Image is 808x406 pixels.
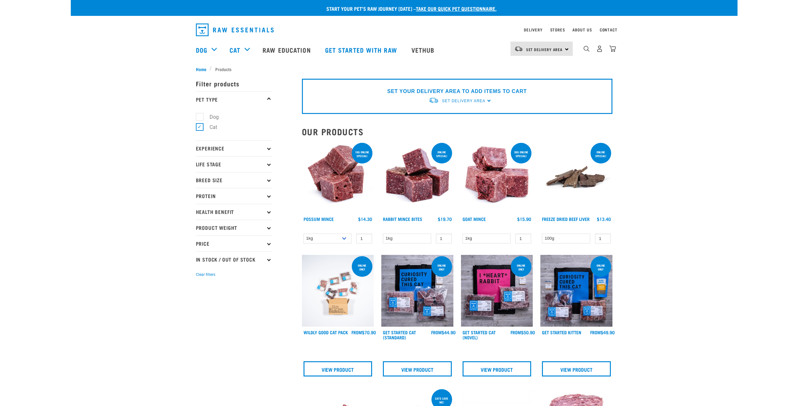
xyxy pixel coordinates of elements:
[540,142,612,214] img: Stack Of Freeze Dried Beef Liver For Pets
[199,123,220,131] label: Cat
[196,156,272,172] p: Life Stage
[431,331,442,333] span: FROM
[71,37,738,63] nav: dropdown navigation
[463,361,531,376] a: View Product
[429,97,439,104] img: van-moving.png
[511,147,531,161] div: 3kg online special!
[517,216,531,222] div: $15.90
[542,218,590,220] a: Freeze Dried Beef Liver
[302,127,612,136] h2: Our Products
[609,45,616,52] img: home-icon@2x.png
[358,216,372,222] div: $14.30
[436,234,452,243] input: 1
[595,234,611,243] input: 1
[591,147,611,161] div: ONLINE SPECIAL!
[76,5,742,12] p: Start your pet’s raw journey [DATE] –
[381,142,453,214] img: Whole Minced Rabbit Cubes 01
[461,255,533,327] img: Assortment Of Raw Essential Products For Cats Including, Pink And Black Tote Bag With "I *Heart* ...
[196,23,274,36] img: Raw Essentials Logo
[463,331,496,338] a: Get Started Cat (Novel)
[383,361,452,376] a: View Product
[431,147,452,161] div: ONLINE SPECIAL!
[196,91,272,107] p: Pet Type
[196,251,272,267] p: In Stock / Out Of Stock
[319,37,405,63] a: Get started with Raw
[542,331,581,333] a: Get Started Kitten
[196,220,272,236] p: Product Weight
[590,331,601,333] span: FROM
[352,147,372,161] div: 1kg online special!
[542,361,611,376] a: View Product
[515,234,531,243] input: 1
[461,142,533,214] img: 1077 Wild Goat Mince 01
[304,331,348,333] a: Wildly Good Cat Pack
[196,172,272,188] p: Breed Size
[304,361,372,376] a: View Product
[191,21,618,39] nav: dropdown navigation
[256,37,318,63] a: Raw Education
[511,261,531,274] div: online only
[591,261,611,274] div: online only
[431,261,452,274] div: online only
[416,7,497,10] a: take our quick pet questionnaire.
[196,236,272,251] p: Price
[387,88,527,95] p: SET YOUR DELIVERY AREA TO ADD ITEMS TO CART
[352,261,372,274] div: ONLINE ONLY
[196,188,272,204] p: Protein
[196,204,272,220] p: Health Benefit
[526,48,563,50] span: Set Delivery Area
[431,330,456,335] div: $44.90
[381,255,453,327] img: Assortment Of Raw Essential Products For Cats Including, Blue And Black Tote Bag With "Curiosity ...
[383,218,422,220] a: Rabbit Mince Bites
[230,45,240,55] a: Cat
[514,46,523,52] img: van-moving.png
[597,216,611,222] div: $13.40
[590,330,615,335] div: $49.90
[438,216,452,222] div: $19.70
[540,255,612,327] img: NSP Kitten Update
[351,330,376,335] div: $70.90
[524,29,542,31] a: Delivery
[196,140,272,156] p: Experience
[463,218,486,220] a: Goat Mince
[351,331,362,333] span: FROM
[600,29,618,31] a: Contact
[196,66,206,72] span: Home
[550,29,565,31] a: Stores
[356,234,372,243] input: 1
[405,37,443,63] a: Vethub
[596,45,603,52] img: user.png
[199,113,221,121] label: Dog
[442,99,485,103] span: Set Delivery Area
[383,331,416,338] a: Get Started Cat (Standard)
[196,66,612,72] nav: breadcrumbs
[196,66,210,72] a: Home
[196,45,207,55] a: Dog
[511,330,535,335] div: $50.90
[196,76,272,91] p: Filter products
[302,142,374,214] img: 1102 Possum Mince 01
[304,218,334,220] a: Possum Mince
[196,272,215,277] button: Clear filters
[302,255,374,327] img: Cat 0 2sec
[511,331,521,333] span: FROM
[584,46,590,52] img: home-icon-1@2x.png
[572,29,592,31] a: About Us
